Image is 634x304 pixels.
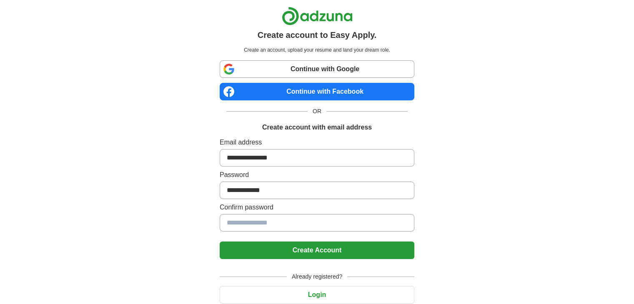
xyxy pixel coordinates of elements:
button: Login [220,286,414,304]
img: Adzuna logo [282,7,353,25]
label: Confirm password [220,202,414,212]
h1: Create account to Easy Apply. [258,29,377,41]
button: Create Account [220,242,414,259]
label: Password [220,170,414,180]
span: Already registered? [287,272,347,281]
a: Continue with Google [220,60,414,78]
span: OR [308,107,326,116]
a: Continue with Facebook [220,83,414,100]
p: Create an account, upload your resume and land your dream role. [221,46,413,54]
a: Login [220,291,414,298]
h1: Create account with email address [262,122,372,132]
label: Email address [220,137,414,147]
